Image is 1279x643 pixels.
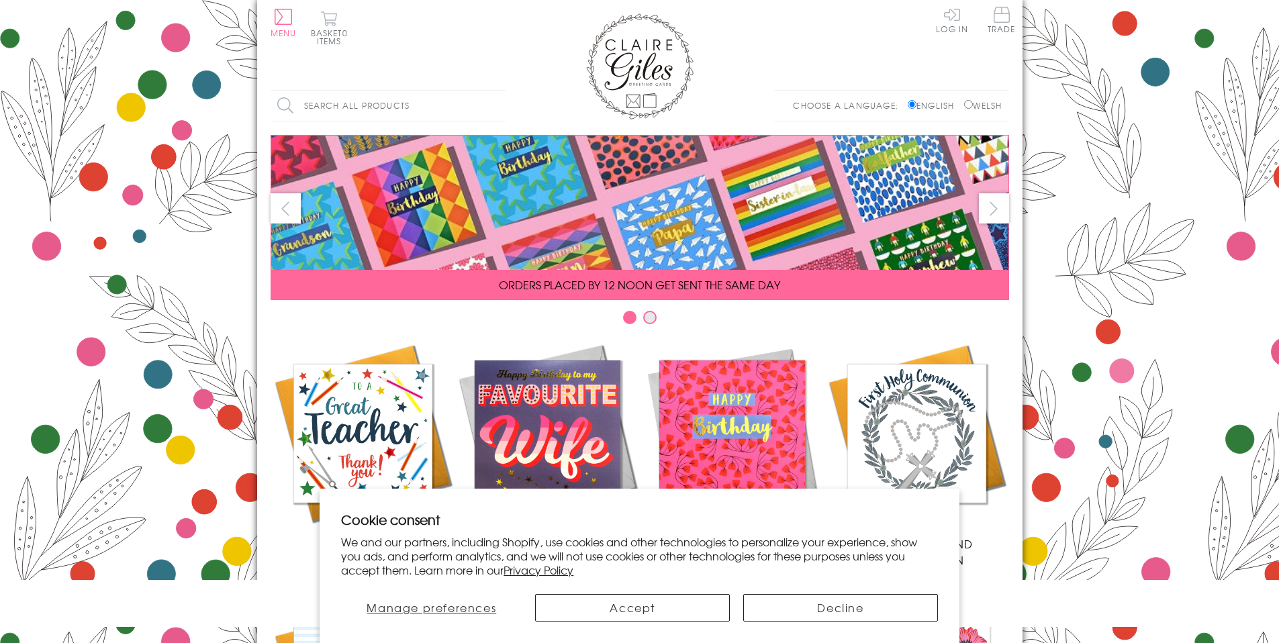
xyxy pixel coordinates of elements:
[271,310,1009,331] div: Carousel Pagination
[341,535,938,577] p: We and our partners, including Shopify, use cookies and other technologies to personalize your ex...
[793,99,905,111] p: Choose a language:
[311,11,348,45] button: Basket0 items
[979,193,1009,224] button: next
[499,277,780,293] span: ORDERS PLACED BY 12 NOON GET SENT THE SAME DAY
[271,9,297,37] button: Menu
[271,91,506,121] input: Search all products
[824,341,1009,568] a: Communion and Confirmation
[341,594,522,622] button: Manage preferences
[271,27,297,39] span: Menu
[964,100,973,109] input: Welsh
[367,599,496,615] span: Manage preferences
[341,510,938,529] h2: Cookie consent
[535,594,730,622] button: Accept
[936,7,968,33] a: Log In
[271,193,301,224] button: prev
[640,341,824,552] a: Birthdays
[643,311,657,324] button: Carousel Page 2
[908,100,916,109] input: English
[492,91,506,121] input: Search
[623,311,636,324] button: Carousel Page 1 (Current Slide)
[455,341,640,552] a: New Releases
[988,7,1016,33] span: Trade
[988,7,1016,36] a: Trade
[908,99,961,111] label: English
[743,594,938,622] button: Decline
[964,99,1002,111] label: Welsh
[504,562,573,578] a: Privacy Policy
[586,13,694,119] img: Claire Giles Greetings Cards
[317,27,348,47] span: 0 items
[271,341,455,552] a: Academic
